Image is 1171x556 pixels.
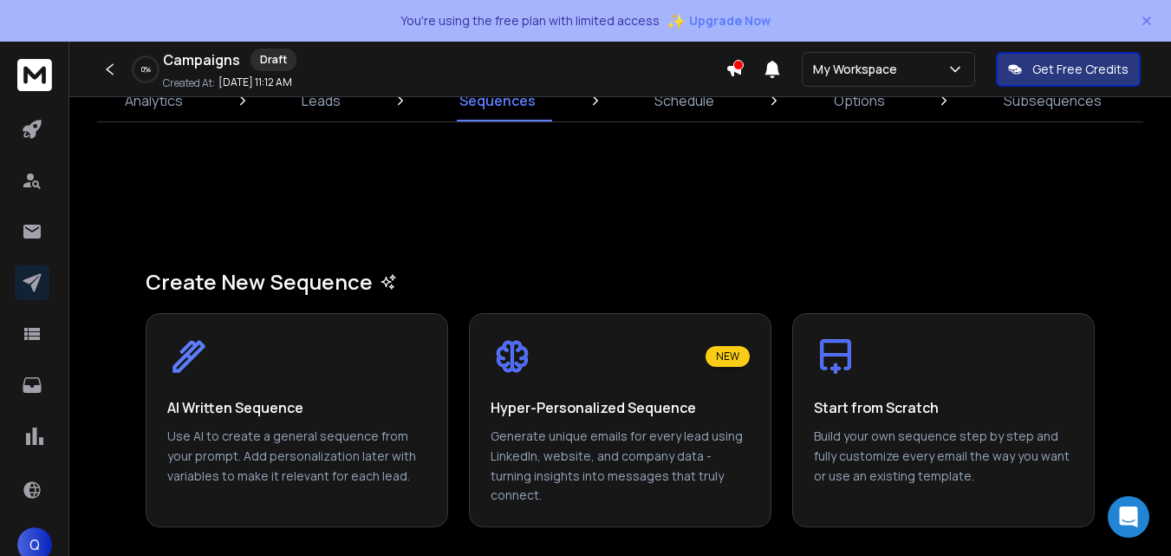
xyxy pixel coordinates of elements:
p: Schedule [654,90,714,111]
a: Schedule [644,80,725,121]
h1: Campaigns [163,49,240,70]
p: Build your own sequence step by step and fully customize every email the way you want or use an e... [814,427,1073,506]
a: Options [823,80,895,121]
p: Options [834,90,885,111]
h3: Hyper-Personalized Sequence [491,399,696,416]
div: NEW [706,346,750,367]
span: Upgrade Now [689,12,771,29]
span: ✨ [667,9,686,33]
p: [DATE] 11:12 AM [218,75,292,89]
h1: Create New Sequence [146,268,1096,296]
button: Get Free Credits [996,52,1141,87]
button: ✨Upgrade Now [667,3,771,38]
p: Leads [302,90,341,111]
h3: Start from Scratch [814,399,939,416]
button: Start from ScratchBuild your own sequence step by step and fully customize every email the way yo... [792,313,1095,527]
div: Draft [250,49,296,71]
p: Created At: [163,76,215,90]
a: Sequences [449,80,546,121]
a: Analytics [114,80,193,121]
p: Generate unique emails for every lead using LinkedIn, website, and company data - turning insight... [491,427,750,506]
p: Analytics [125,90,183,111]
a: Leads [291,80,351,121]
p: My Workspace [813,61,904,78]
p: Subsequences [1004,90,1102,111]
div: Open Intercom Messenger [1108,496,1149,538]
p: Get Free Credits [1032,61,1129,78]
p: You're using the free plan with limited access [400,12,660,29]
p: Sequences [459,90,536,111]
button: AI Written SequenceUse AI to create a general sequence from your prompt. Add personalization late... [146,313,448,527]
a: Subsequences [993,80,1112,121]
button: NEWHyper-Personalized SequenceGenerate unique emails for every lead using LinkedIn, website, and ... [469,313,771,527]
h3: AI Written Sequence [167,399,303,416]
p: 0 % [141,64,151,75]
p: Use AI to create a general sequence from your prompt. Add personalization later with variables to... [167,427,426,506]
